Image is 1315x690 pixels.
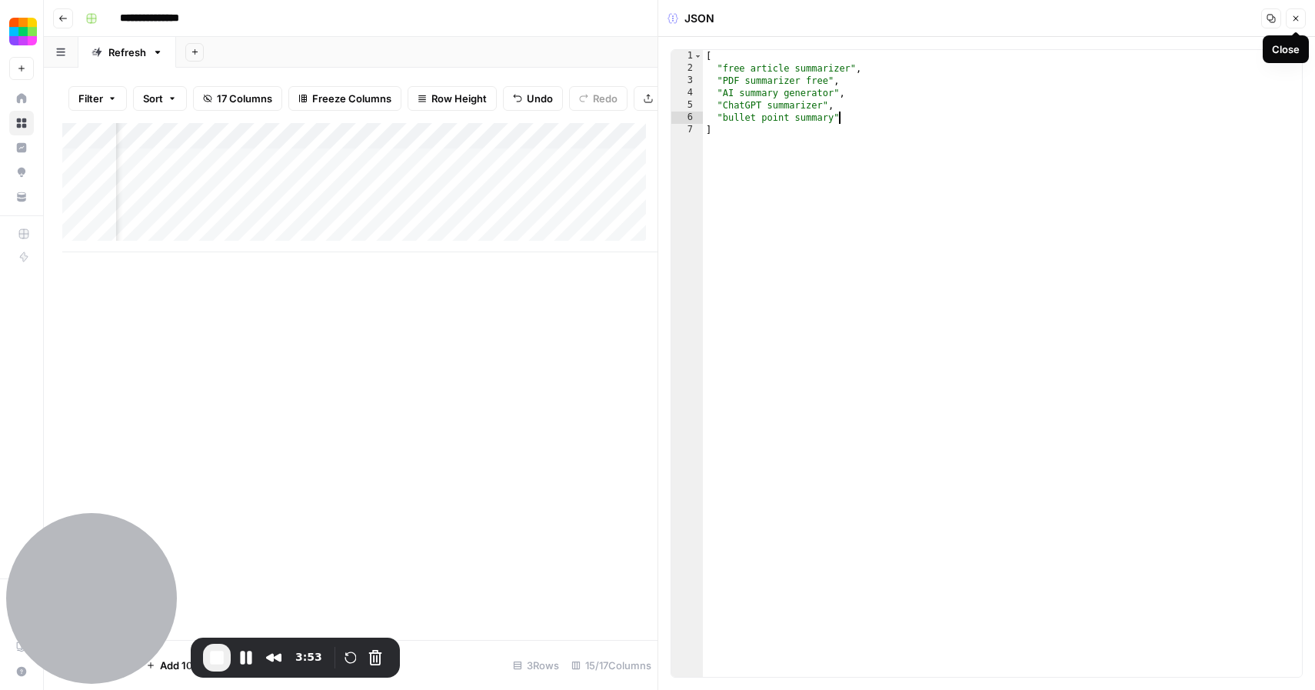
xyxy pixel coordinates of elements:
[193,86,282,111] button: 17 Columns
[671,124,703,136] div: 7
[667,11,714,26] div: JSON
[671,75,703,87] div: 3
[108,45,146,60] div: Refresh
[569,86,628,111] button: Redo
[9,18,37,45] img: Smallpdf Logo
[143,91,163,106] span: Sort
[78,37,176,68] a: Refresh
[507,653,565,678] div: 3 Rows
[671,50,703,62] div: 1
[527,91,553,106] span: Undo
[312,91,391,106] span: Freeze Columns
[9,185,34,209] a: Your Data
[671,99,703,112] div: 5
[671,62,703,75] div: 2
[78,91,103,106] span: Filter
[503,86,563,111] button: Undo
[9,111,34,135] a: Browse
[9,160,34,185] a: Opportunities
[9,12,34,51] button: Workspace: Smallpdf
[593,91,618,106] span: Redo
[565,653,657,678] div: 15/17 Columns
[408,86,497,111] button: Row Height
[9,86,34,111] a: Home
[133,86,187,111] button: Sort
[68,86,127,111] button: Filter
[671,112,703,124] div: 6
[137,653,231,678] button: Add 10 Rows
[288,86,401,111] button: Freeze Columns
[1272,42,1300,57] div: Close
[217,91,272,106] span: 17 Columns
[694,50,702,62] span: Toggle code folding, rows 1 through 7
[671,87,703,99] div: 4
[9,135,34,160] a: Insights
[431,91,487,106] span: Row Height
